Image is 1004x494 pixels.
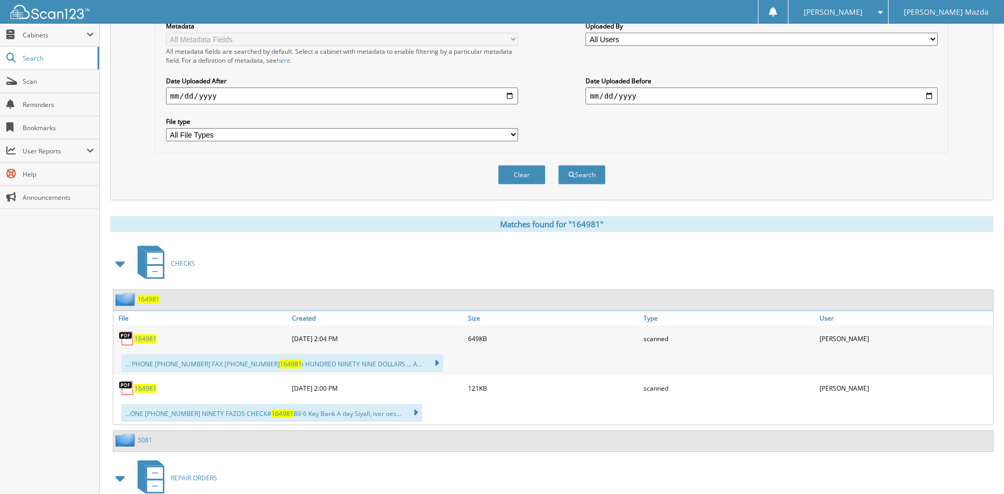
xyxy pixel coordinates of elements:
label: Date Uploaded Before [586,76,938,85]
div: All metadata fields are searched by default. Select a cabinet with metadata to enable filtering b... [166,47,518,65]
a: 164981 [134,384,157,393]
div: ...ONE [PHONE_NUMBER] NINETY FAZDS CHECK# 89-6 Key Bank A day Siyall, iver oes... [121,404,422,422]
span: Announcements [23,193,94,202]
span: [PERSON_NAME] [804,9,863,15]
span: Reminders [23,100,94,109]
div: 649KB [465,328,641,349]
img: PDF.png [119,331,134,346]
label: Metadata [166,22,518,31]
img: folder2.png [115,433,138,447]
span: Help [23,170,94,179]
span: Cabinets [23,31,86,40]
img: scan123-logo-white.svg [11,5,90,19]
div: 121KB [465,377,641,399]
span: 164981 [271,409,294,418]
a: 164981 [138,295,160,304]
div: [DATE] 2:00 PM [289,377,465,399]
a: User [817,311,993,325]
a: Size [465,311,641,325]
span: [PERSON_NAME] Mazda [904,9,989,15]
label: Uploaded By [586,22,938,31]
input: start [166,88,518,104]
div: [DATE] 2:04 PM [289,328,465,349]
label: Date Uploaded After [166,76,518,85]
iframe: Chat Widget [951,443,1004,494]
div: Matches found for "164981" [110,216,993,232]
a: here [277,56,290,65]
img: PDF.png [119,380,134,396]
div: [PERSON_NAME] [817,328,993,349]
span: REPAIR ORDERS [171,473,217,482]
button: Clear [498,165,545,185]
a: Created [289,311,465,325]
label: File type [166,117,518,126]
a: Type [641,311,817,325]
div: scanned [641,328,817,349]
input: end [586,88,938,104]
div: ... PHONE [PHONE_NUMBER] FAX [PHONE_NUMBER] i HUNDRED NINETY NINE DOLLARS ... A... [121,354,443,372]
a: File [113,311,289,325]
button: Search [558,165,606,185]
a: 164981 [134,334,157,343]
img: folder2.png [115,293,138,306]
span: User Reports [23,147,86,156]
span: CHECKS [171,259,195,268]
a: CHECKS [131,243,195,284]
span: Bookmarks [23,123,94,132]
span: Search [23,54,92,63]
span: 164981 [280,360,302,369]
span: Scan [23,77,94,86]
div: scanned [641,377,817,399]
a: 5081 [138,435,152,444]
div: [PERSON_NAME] [817,377,993,399]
